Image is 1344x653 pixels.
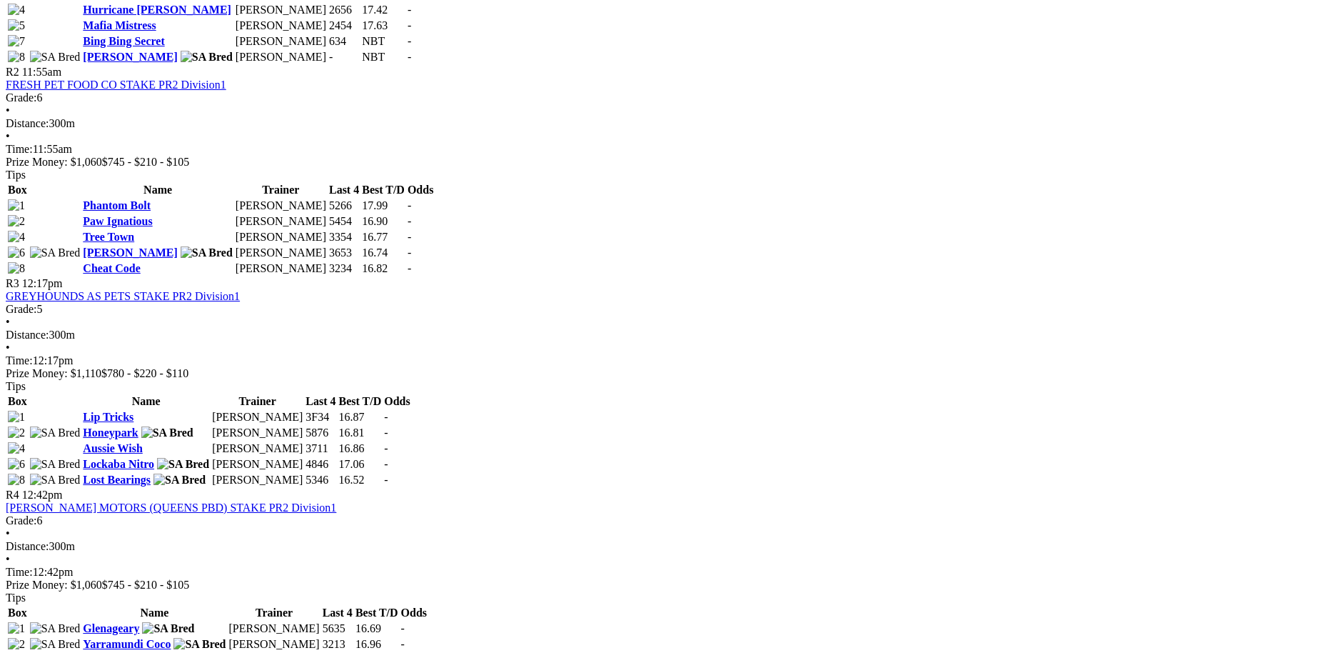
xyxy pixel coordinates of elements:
[384,442,388,454] span: -
[235,261,327,276] td: [PERSON_NAME]
[408,246,411,259] span: -
[228,637,320,652] td: [PERSON_NAME]
[8,395,27,407] span: Box
[102,156,190,168] span: $745 - $210 - $105
[83,442,142,454] a: Aussie Wish
[30,622,81,635] img: SA Bred
[361,34,405,49] td: NBT
[338,457,382,472] td: 17.06
[6,117,49,129] span: Distance:
[383,394,410,409] th: Odds
[6,156,1338,169] div: Prize Money: $1,060
[8,411,25,424] img: 1
[6,329,49,341] span: Distance:
[83,215,152,227] a: Paw Ignatious
[338,394,382,409] th: Best T/D
[8,638,25,651] img: 2
[211,457,303,472] td: [PERSON_NAME]
[8,262,25,275] img: 8
[322,622,353,636] td: 5635
[6,303,37,315] span: Grade:
[338,473,382,487] td: 16.52
[384,411,388,423] span: -
[82,606,226,620] th: Name
[6,104,10,116] span: •
[384,427,388,439] span: -
[83,19,156,31] a: Mafia Mistress
[30,638,81,651] img: SA Bred
[328,50,360,64] td: -
[6,540,49,552] span: Distance:
[211,442,303,456] td: [PERSON_NAME]
[8,184,27,196] span: Box
[8,622,25,635] img: 1
[355,637,399,652] td: 16.96
[82,394,210,409] th: Name
[142,622,194,635] img: SA Bred
[83,474,151,486] a: Lost Bearings
[141,427,193,439] img: SA Bred
[235,19,327,33] td: [PERSON_NAME]
[8,35,25,48] img: 7
[30,51,81,64] img: SA Bred
[8,199,25,212] img: 1
[328,183,360,197] th: Last 4
[6,130,10,142] span: •
[407,183,434,197] th: Odds
[384,458,388,470] span: -
[30,246,81,259] img: SA Bred
[408,262,411,274] span: -
[305,410,336,424] td: 3F34
[22,66,61,78] span: 11:55am
[83,4,231,16] a: Hurricane [PERSON_NAME]
[8,4,25,16] img: 4
[235,214,327,229] td: [PERSON_NAME]
[6,367,1338,380] div: Prize Money: $1,110
[6,527,10,539] span: •
[6,79,226,91] a: FRESH PET FOOD CO STAKE PR2 Division1
[211,410,303,424] td: [PERSON_NAME]
[401,638,405,650] span: -
[83,262,140,274] a: Cheat Code
[8,19,25,32] img: 5
[6,329,1338,342] div: 300m
[361,199,405,213] td: 17.99
[305,426,336,440] td: 5876
[338,442,382,456] td: 16.86
[338,410,382,424] td: 16.87
[83,199,151,211] a: Phantom Bolt
[6,514,1338,527] div: 6
[408,199,411,211] span: -
[235,199,327,213] td: [PERSON_NAME]
[82,183,233,197] th: Name
[6,553,10,565] span: •
[361,19,405,33] td: 17.63
[328,261,360,276] td: 3234
[6,592,26,604] span: Tips
[6,354,33,367] span: Time:
[8,474,25,487] img: 8
[228,606,320,620] th: Trainer
[6,540,1338,553] div: 300m
[235,183,327,197] th: Trainer
[322,606,353,620] th: Last 4
[8,458,25,471] img: 6
[157,458,209,471] img: SA Bred
[8,215,25,228] img: 2
[102,579,190,591] span: $745 - $210 - $105
[6,290,240,302] a: GREYHOUNDS AS PETS STAKE PR2 Division1
[305,473,336,487] td: 5346
[211,394,303,409] th: Trainer
[361,3,405,17] td: 17.42
[83,622,139,634] a: Glenageary
[361,230,405,244] td: 16.77
[328,230,360,244] td: 3354
[6,579,1338,592] div: Prize Money: $1,060
[6,380,26,392] span: Tips
[361,214,405,229] td: 16.90
[408,19,411,31] span: -
[6,303,1338,316] div: 5
[83,458,154,470] a: Lockaba Nitro
[305,457,336,472] td: 4846
[30,458,81,471] img: SA Bred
